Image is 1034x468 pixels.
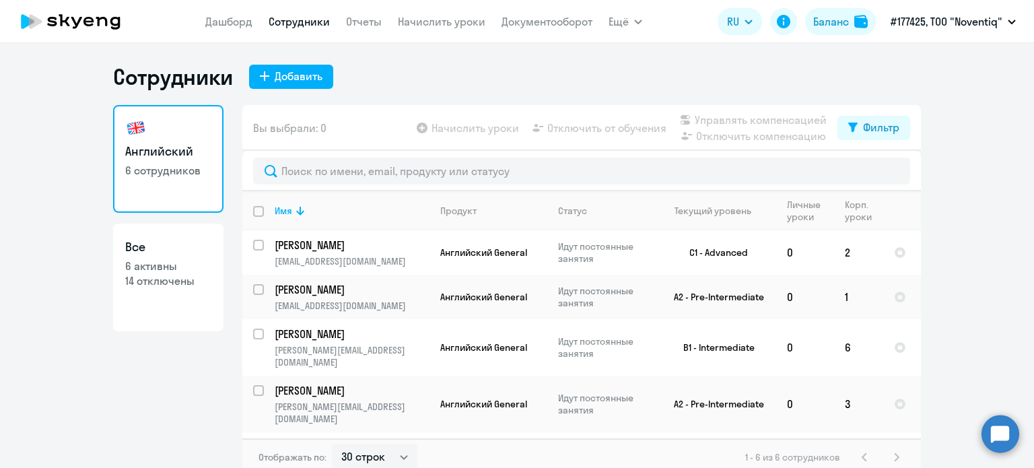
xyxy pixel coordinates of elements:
a: Английский6 сотрудников [113,105,223,213]
td: 1 [834,275,883,319]
button: #177425, ТОО "Noventiq" [884,5,1023,38]
div: Имя [275,205,429,217]
td: 0 [776,230,834,275]
a: [PERSON_NAME] [275,327,429,341]
p: [PERSON_NAME] [275,383,427,398]
a: Начислить уроки [398,15,485,28]
input: Поиск по имени, email, продукту или статусу [253,158,910,185]
p: [PERSON_NAME] [275,327,427,341]
td: 6 [834,319,883,376]
div: Баланс [813,13,849,30]
div: Личные уроки [787,199,833,223]
a: Отчеты [346,15,382,28]
div: Статус [558,205,650,217]
div: Статус [558,205,587,217]
img: balance [854,15,868,28]
div: Продукт [440,205,547,217]
a: [PERSON_NAME] [275,238,429,253]
td: 3 [834,376,883,432]
h3: Английский [125,143,211,160]
p: Идут постоянные занятия [558,335,650,360]
p: Идут постоянные занятия [558,285,650,309]
td: B1 - Intermediate [651,319,776,376]
span: Ещё [609,13,629,30]
a: Сотрудники [269,15,330,28]
td: 0 [776,275,834,319]
td: A2 - Pre-Intermediate [651,376,776,432]
h1: Сотрудники [113,63,233,90]
td: C1 - Advanced [651,230,776,275]
span: RU [727,13,739,30]
button: Балансbalance [805,8,876,35]
td: 0 [776,376,834,432]
p: #177425, ТОО "Noventiq" [891,13,1002,30]
p: [PERSON_NAME][EMAIL_ADDRESS][DOMAIN_NAME] [275,344,429,368]
span: Английский General [440,246,527,259]
div: Текущий уровень [675,205,751,217]
span: Английский General [440,398,527,410]
span: Английский General [440,291,527,303]
p: Идут постоянные занятия [558,392,650,416]
p: [EMAIL_ADDRESS][DOMAIN_NAME] [275,300,429,312]
p: 14 отключены [125,273,211,288]
p: [EMAIL_ADDRESS][DOMAIN_NAME] [275,255,429,267]
span: Английский General [440,341,527,354]
td: 0 [776,319,834,376]
p: Идут постоянные занятия [558,240,650,265]
a: Документооборот [502,15,592,28]
div: Фильтр [863,119,899,135]
span: 1 - 6 из 6 сотрудников [745,451,840,463]
button: RU [718,8,762,35]
div: Продукт [440,205,477,217]
div: Имя [275,205,292,217]
div: Личные уроки [787,199,825,223]
button: Ещё [609,8,642,35]
span: Вы выбрали: 0 [253,120,326,136]
td: A2 - Pre-Intermediate [651,275,776,319]
a: [PERSON_NAME] [275,282,429,297]
div: Корп. уроки [845,199,874,223]
button: Фильтр [837,116,910,140]
button: Добавить [249,65,333,89]
a: [PERSON_NAME] [275,383,429,398]
div: Текущий уровень [662,205,775,217]
div: Корп. уроки [845,199,883,223]
p: 6 активны [125,259,211,273]
td: 2 [834,230,883,275]
p: [PERSON_NAME] [275,238,427,253]
span: Отображать по: [258,451,326,463]
p: 6 сотрудников [125,163,211,178]
h3: Все [125,238,211,256]
a: Дашборд [205,15,252,28]
p: [PERSON_NAME][EMAIL_ADDRESS][DOMAIN_NAME] [275,401,429,425]
a: Все6 активны14 отключены [113,224,223,331]
img: english [125,117,147,139]
div: Добавить [275,68,322,84]
p: [PERSON_NAME] [275,282,427,297]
